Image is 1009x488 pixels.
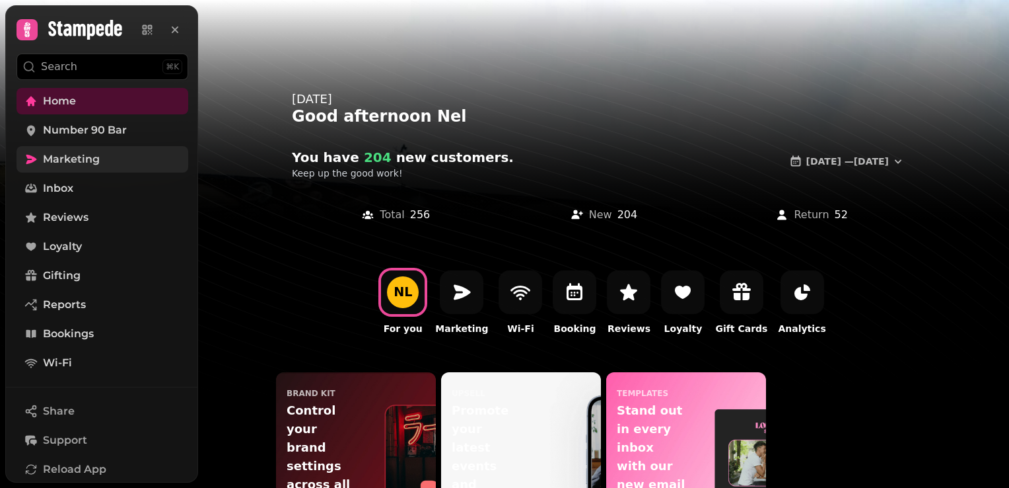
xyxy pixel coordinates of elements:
[17,427,188,454] button: Support
[292,167,630,180] p: Keep up the good work!
[507,322,534,335] p: Wi-Fi
[806,157,889,166] span: [DATE] — [DATE]
[43,432,87,448] span: Support
[17,321,188,347] a: Bookings
[292,90,915,108] div: [DATE]
[394,286,412,298] div: N L
[43,462,106,477] span: Reload App
[17,175,188,202] a: Inbox
[292,148,545,167] h2: You have new customer s .
[384,322,423,335] p: For you
[17,117,188,143] a: Number 90 Bar
[43,181,73,196] span: Inbox
[779,148,915,175] button: [DATE] —[DATE]
[778,322,825,335] p: Analytics
[43,151,100,167] span: Marketing
[43,210,88,225] span: Reviews
[452,388,485,399] p: upsell
[608,322,650,335] p: Reviews
[43,355,72,371] span: Wi-Fi
[43,326,94,342] span: Bookings
[43,403,75,419] span: Share
[41,59,77,75] p: Search
[287,388,335,399] p: Brand Kit
[162,60,182,74] div: ⌘K
[17,146,188,173] a: Marketing
[17,54,188,80] button: Search⌘K
[17,263,188,289] a: Gifting
[664,322,703,335] p: Loyalty
[17,204,188,231] a: Reviews
[43,93,76,109] span: Home
[553,322,596,335] p: Booking
[17,398,188,425] button: Share
[715,322,767,335] p: Gift Cards
[43,268,81,284] span: Gifting
[292,106,915,127] div: Good afternoon Nel
[43,122,127,138] span: Number 90 Bar
[43,297,86,313] span: Reports
[17,292,188,318] a: Reports
[17,350,188,376] a: Wi-Fi
[617,388,668,399] p: templates
[17,233,188,260] a: Loyalty
[359,149,392,165] span: 204
[435,322,488,335] p: Marketing
[17,88,188,114] a: Home
[43,239,82,255] span: Loyalty
[17,456,188,483] button: Reload App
